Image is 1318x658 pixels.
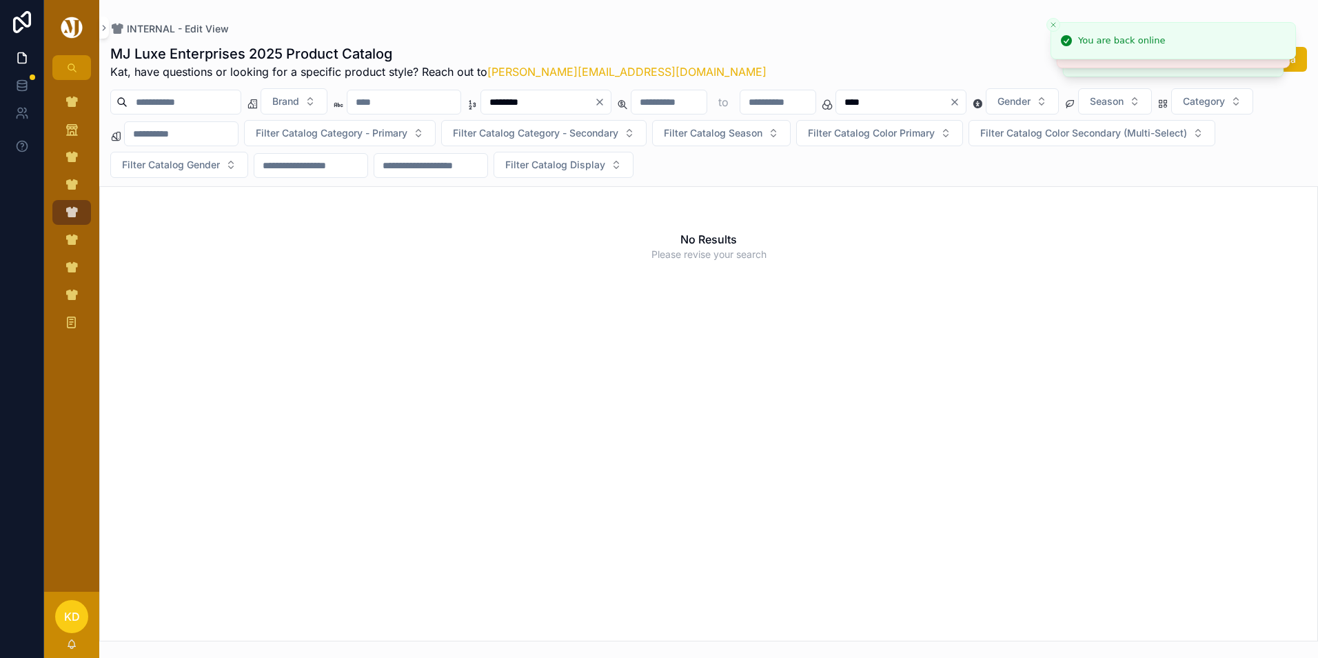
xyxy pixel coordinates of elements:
span: Season [1090,94,1124,108]
button: Select Button [969,120,1215,146]
button: Select Button [986,88,1059,114]
span: Filter Catalog Display [505,158,605,172]
span: KD [64,608,80,625]
span: Gender [997,94,1031,108]
button: Select Button [1078,88,1152,114]
h2: No Results [680,231,737,248]
button: Clear [594,97,611,108]
span: Filter Catalog Season [664,126,762,140]
div: You are back online [1078,34,1165,48]
span: Filter Catalog Category - Secondary [453,126,618,140]
span: Filter Catalog Category - Primary [256,126,407,140]
h1: MJ Luxe Enterprises 2025 Product Catalog [110,44,767,63]
img: App logo [59,17,85,39]
span: Filter Catalog Color Primary [808,126,935,140]
button: Select Button [1171,88,1253,114]
p: to [718,94,729,110]
a: [PERSON_NAME][EMAIL_ADDRESS][DOMAIN_NAME] [487,65,767,79]
button: Select Button [494,152,633,178]
button: Select Button [796,120,963,146]
button: Select Button [441,120,647,146]
button: Clear [949,97,966,108]
button: Select Button [244,120,436,146]
span: INTERNAL - Edit View [127,22,229,36]
div: scrollable content [44,80,99,353]
a: INTERNAL - Edit View [110,22,229,36]
button: Select Button [110,152,248,178]
button: Select Button [652,120,791,146]
span: Please revise your search [651,248,767,261]
span: Filter Catalog Color Secondary (Multi-Select) [980,126,1187,140]
span: Kat, have questions or looking for a specific product style? Reach out to [110,63,767,80]
button: Select Button [261,88,327,114]
span: Brand [272,94,299,108]
span: Filter Catalog Gender [122,158,220,172]
button: Close toast [1046,18,1060,32]
span: Category [1183,94,1225,108]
